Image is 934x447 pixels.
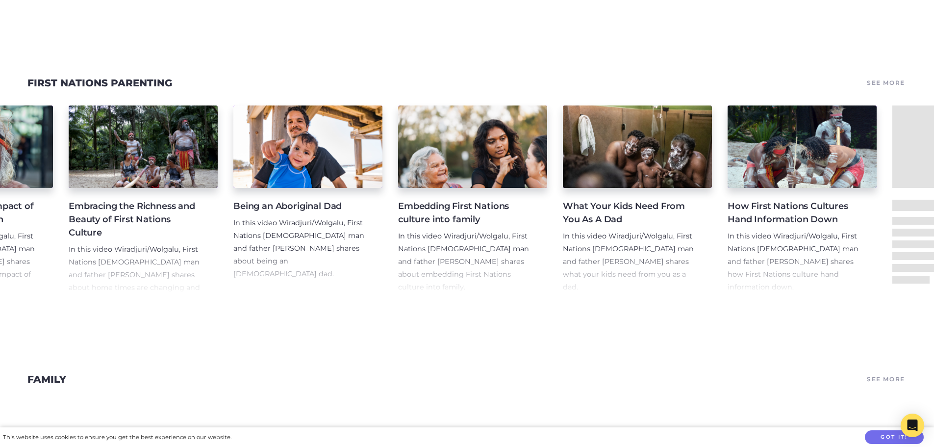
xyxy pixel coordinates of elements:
p: In this video Wiradjuri/Wolgalu, First Nations [DEMOGRAPHIC_DATA] man and father [PERSON_NAME] sh... [233,217,367,281]
a: Being an Aboriginal Dad In this video Wiradjuri/Wolgalu, First Nations [DEMOGRAPHIC_DATA] man and... [233,105,382,294]
div: This website uses cookies to ensure you get the best experience on our website. [3,432,231,443]
a: See More [865,76,907,90]
button: Got it! [865,430,924,445]
h4: How First Nations Cultures Hand Information Down [728,200,861,226]
h4: What Your Kids Need From You As A Dad [563,200,696,226]
a: Family [27,373,66,385]
a: Embedding First Nations culture into family In this video Wiradjuri/Wolgalu, First Nations [DEMOG... [398,105,547,294]
h4: Embracing the Richness and Beauty of First Nations Culture [69,200,202,239]
p: In this video Wiradjuri/Wolgalu, First Nations [DEMOGRAPHIC_DATA] man and father [PERSON_NAME] sh... [398,230,531,294]
h4: Being an Aboriginal Dad [233,200,367,213]
p: In this video Wiradjuri/Wolgalu, First Nations [DEMOGRAPHIC_DATA] man and father [PERSON_NAME] sh... [563,230,696,294]
a: See More [865,372,907,386]
a: What Your Kids Need From You As A Dad In this video Wiradjuri/Wolgalu, First Nations [DEMOGRAPHIC... [563,105,712,294]
a: First Nations Parenting [27,77,172,89]
a: Embracing the Richness and Beauty of First Nations Culture In this video Wiradjuri/Wolgalu, First... [69,105,218,294]
div: Open Intercom Messenger [901,414,924,437]
p: In this video Wiradjuri/Wolgalu, First Nations [DEMOGRAPHIC_DATA] man and father [PERSON_NAME] sh... [69,243,202,332]
p: In this video Wiradjuri/Wolgalu, First Nations [DEMOGRAPHIC_DATA] man and father [PERSON_NAME] sh... [728,230,861,294]
a: How First Nations Cultures Hand Information Down In this video Wiradjuri/Wolgalu, First Nations [... [728,105,877,294]
h4: Embedding First Nations culture into family [398,200,531,226]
